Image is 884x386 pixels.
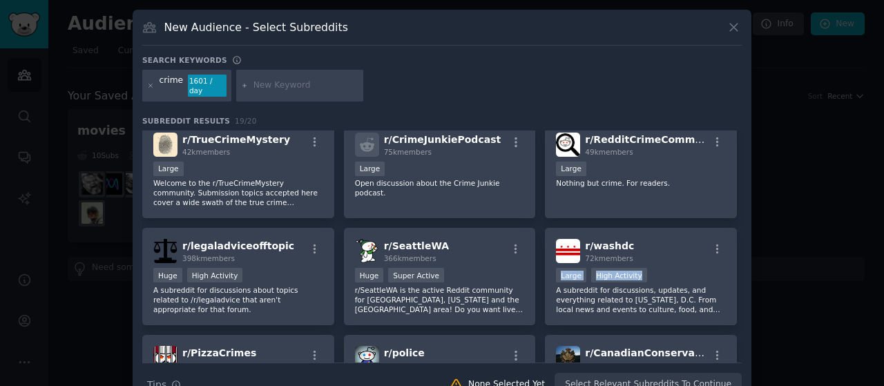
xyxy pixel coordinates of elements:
span: r/ CanadianConservative [585,347,715,358]
div: Large [556,162,586,176]
span: 93k members [384,361,432,369]
div: 1601 / day [188,75,227,97]
input: New Keyword [253,79,358,92]
span: r/ washdc [585,240,634,251]
div: Large [355,162,385,176]
span: r/ PizzaCrimes [182,347,256,358]
div: Large [556,268,586,282]
h3: New Audience - Select Subreddits [164,20,348,35]
span: r/ RedditCrimeCommunity [585,134,723,145]
span: r/ SeattleWA [384,240,449,251]
img: PizzaCrimes [153,346,177,370]
span: 49k members [585,148,633,156]
img: washdc [556,239,580,263]
span: 42k members [182,148,230,156]
span: 19 / 20 [235,117,257,125]
div: Huge [355,268,384,282]
img: CanadianConservative [556,346,580,370]
h3: Search keywords [142,55,227,65]
span: Subreddit Results [142,116,230,126]
div: crime [160,75,184,97]
span: 72k members [585,254,633,262]
img: SeattleWA [355,239,379,263]
p: Open discussion about the Crime Junkie podcast. [355,178,525,197]
span: 398k members [182,254,235,262]
p: r/SeattleWA is the active Reddit community for [GEOGRAPHIC_DATA], [US_STATE] and the [GEOGRAPHIC_... [355,285,525,314]
img: police [355,346,379,370]
img: TrueCrimeMystery [153,133,177,157]
p: Nothing but crime. For readers. [556,178,726,188]
div: High Activity [591,268,647,282]
span: r/ TrueCrimeMystery [182,134,290,145]
img: RedditCrimeCommunity [556,133,580,157]
img: legaladviceofftopic [153,239,177,263]
span: 17k members [585,361,633,369]
p: A subreddit for discussions, updates, and everything related to [US_STATE], D.C. From local news ... [556,285,726,314]
p: A subreddit for discussions about topics related to /r/legaladvice that aren't appropriate for th... [153,285,323,314]
span: r/ CrimeJunkiePodcast [384,134,501,145]
span: r/ legaladviceofftopic [182,240,294,251]
span: 75k members [384,148,432,156]
span: 385k members [182,361,235,369]
div: Super Active [388,268,444,282]
span: 366k members [384,254,436,262]
div: Large [153,162,184,176]
div: High Activity [187,268,243,282]
div: Huge [153,268,182,282]
p: Welcome to the r/TrueCrimeMystery community. Submission topics accepted here cover a wide swath o... [153,178,323,207]
span: r/ police [384,347,425,358]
